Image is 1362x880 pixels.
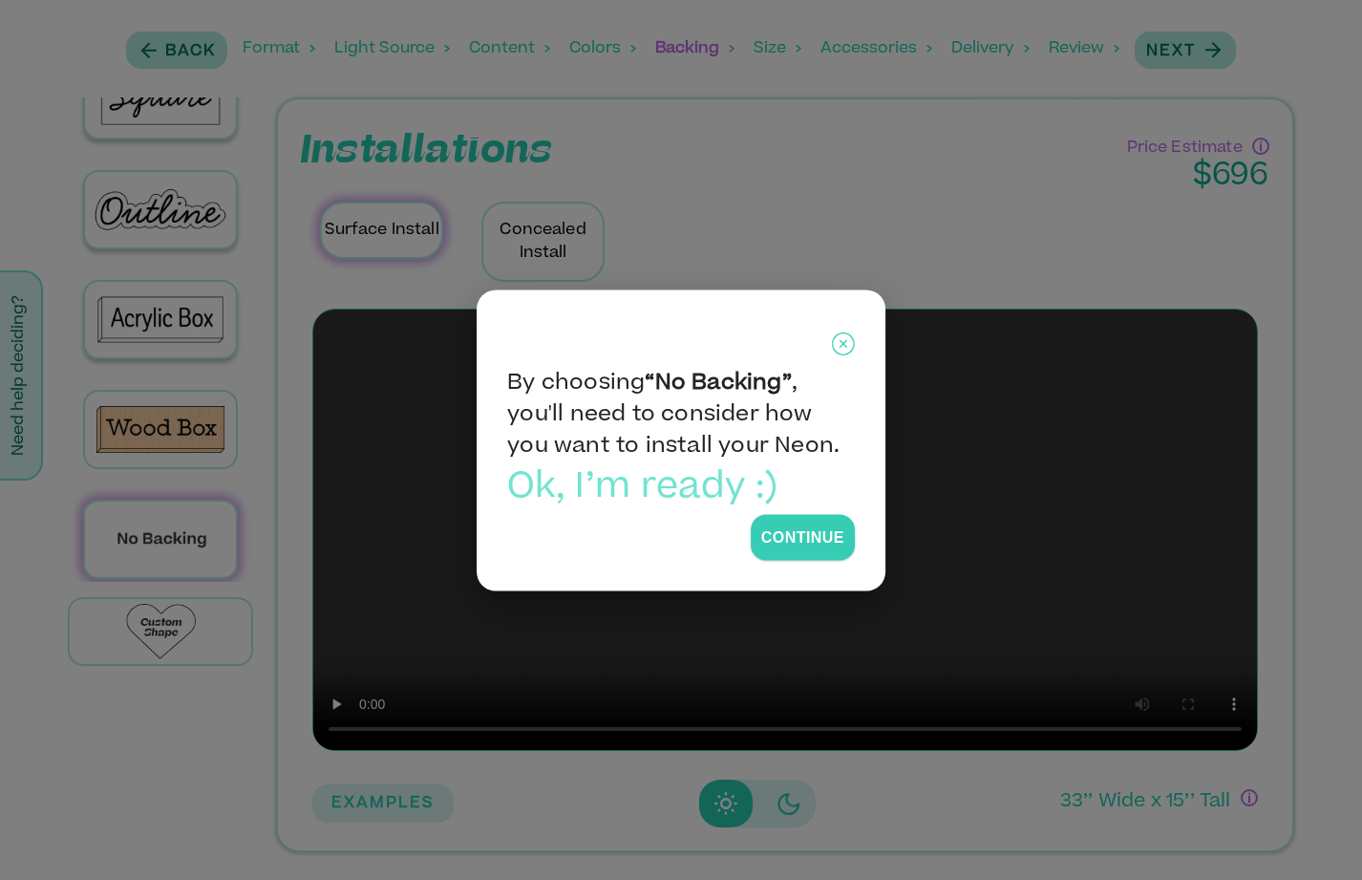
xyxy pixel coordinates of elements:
b: “No Backing” [645,373,791,394]
button: Continue [751,514,855,560]
p: By choosing , you'll need to consider how you want to install your Neon. [507,368,855,462]
p: Ok, I’m ready :) [507,462,855,514]
iframe: Chat Widget [1266,788,1362,880]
